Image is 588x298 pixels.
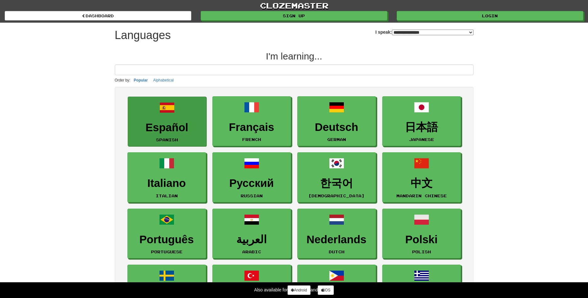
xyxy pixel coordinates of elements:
small: Arabic [242,250,261,254]
a: 한국어[DEMOGRAPHIC_DATA] [297,152,376,202]
h2: I'm learning... [115,51,473,61]
a: PortuguêsPortuguese [127,209,206,259]
a: FrançaisFrench [212,96,291,146]
h1: Languages [115,29,171,42]
button: Popular [132,77,150,84]
h3: Deutsch [301,121,372,133]
small: [DEMOGRAPHIC_DATA] [308,194,365,198]
a: NederlandsDutch [297,209,376,259]
a: Login [397,11,583,20]
small: Spanish [156,138,178,142]
a: EspañolSpanish [128,97,206,147]
h3: Nederlands [301,233,372,246]
a: العربيةArabic [212,209,291,259]
a: DeutschGerman [297,96,376,146]
h3: 한국어 [301,177,372,189]
small: Polish [412,250,431,254]
h3: 日本語 [386,121,457,133]
button: Alphabetical [151,77,176,84]
small: Portuguese [151,250,182,254]
a: Android [288,285,310,295]
small: German [327,137,346,142]
h3: Español [131,121,203,134]
a: РусскийRussian [212,152,291,202]
small: Japanese [409,137,434,142]
h3: Italiano [131,177,203,189]
a: dashboard [5,11,191,20]
h3: Français [216,121,288,133]
a: 中文Mandarin Chinese [382,152,461,202]
h3: العربية [216,233,288,246]
h3: Polski [386,233,457,246]
small: Russian [241,194,263,198]
a: Sign up [201,11,387,20]
h3: Português [131,233,203,246]
select: I speak: [392,30,473,35]
small: French [242,137,261,142]
a: PolskiPolish [382,209,461,259]
small: Dutch [329,250,344,254]
h3: Русский [216,177,288,189]
a: ItalianoItalian [127,152,206,202]
h3: 中文 [386,177,457,189]
a: iOS [318,285,334,295]
small: Order by: [115,78,131,82]
small: Italian [156,194,178,198]
label: I speak: [375,29,473,35]
a: 日本語Japanese [382,96,461,146]
small: Mandarin Chinese [396,194,447,198]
